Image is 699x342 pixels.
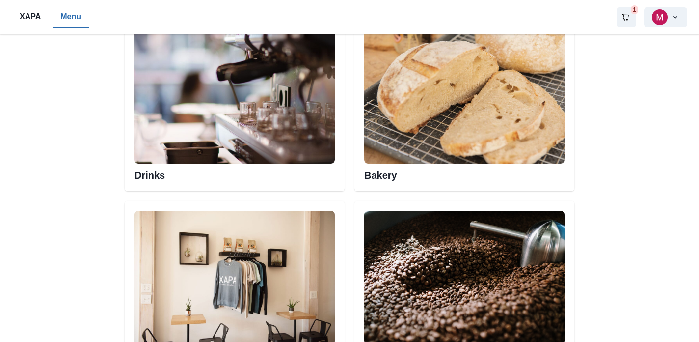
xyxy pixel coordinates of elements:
[644,7,687,27] button: Mary Beth Everett
[631,5,638,14] span: 1
[60,11,81,23] p: Menu
[364,164,565,181] h2: Bakery
[125,20,345,191] div: Esspresso machineDrinks
[134,30,335,164] img: Esspresso machine
[617,7,636,27] button: Go to your shopping cart
[20,11,41,23] p: XAPA
[354,20,574,191] div: Bakery
[134,164,335,181] h2: Drinks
